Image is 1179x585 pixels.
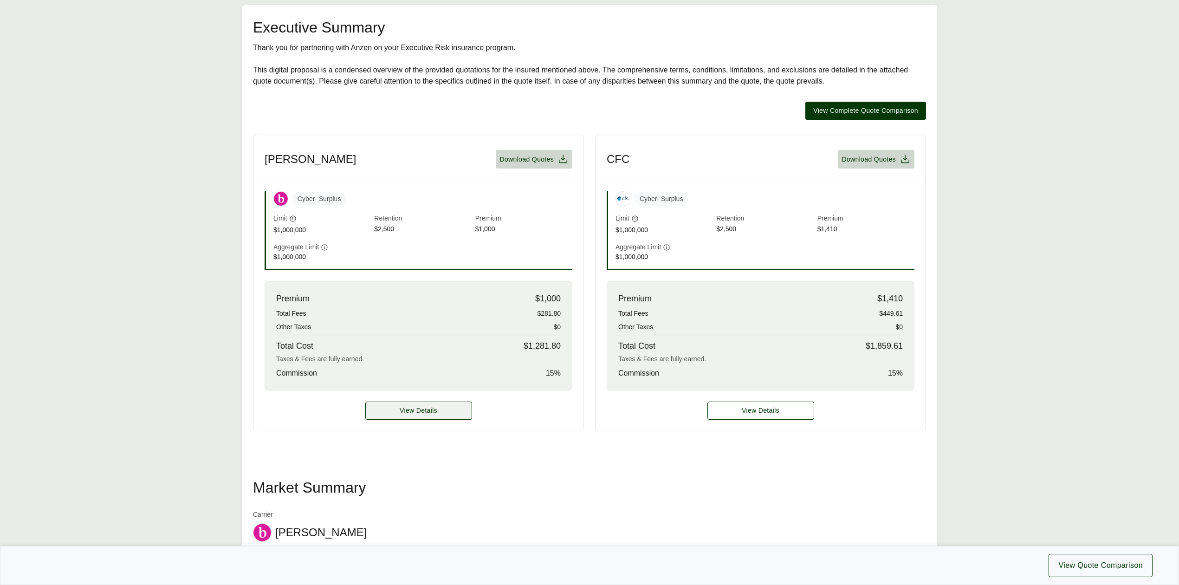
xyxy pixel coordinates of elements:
span: $1,410 [877,292,903,305]
button: View Details [707,402,814,420]
span: View Quote Comparison [1058,560,1143,571]
span: $1,000 [535,292,561,305]
span: $1,281.80 [524,340,561,352]
span: $1,000,000 [273,225,370,235]
h2: Executive Summary [253,20,926,35]
img: Beazley [253,524,271,541]
div: Taxes & Fees are fully earned. [618,354,903,364]
span: $0 [553,322,561,332]
span: Other Taxes [276,322,311,332]
span: $281.80 [537,309,561,318]
img: CFC [616,192,630,206]
span: Download Quotes [499,155,554,164]
span: Total Fees [618,309,648,318]
span: $1,859.61 [866,340,903,352]
span: $0 [895,322,903,332]
span: $1,000,000 [615,252,713,262]
span: $1,410 [817,224,914,235]
span: View Details [742,406,779,416]
span: 15 % [546,368,561,379]
span: Retention [716,214,813,224]
span: $449.61 [879,309,903,318]
span: View Complete Quote Comparison [813,106,918,116]
span: Premium [618,292,652,305]
span: Retention [374,214,471,224]
span: Premium [276,292,310,305]
span: $1,000,000 [615,225,713,235]
span: Premium [817,214,914,224]
span: $2,500 [374,224,471,235]
span: Limit [615,214,629,223]
button: View Details [365,402,472,420]
button: Download Quotes [838,150,914,169]
span: $1,000 [475,224,572,235]
a: Beazley details [365,402,472,420]
span: Other Taxes [618,322,653,332]
span: Commission [618,368,659,379]
span: $1,000,000 [273,252,370,262]
span: Premium [475,214,572,224]
span: Commission [276,368,317,379]
span: Total Cost [618,340,655,352]
h3: CFC [607,152,629,166]
span: Total Fees [276,309,306,318]
a: CFC details [707,402,814,420]
span: Cyber - Surplus [634,192,688,206]
button: View Complete Quote Comparison [805,102,926,120]
span: View Details [400,406,437,416]
span: Limit [273,214,287,223]
span: Download Quotes [842,155,896,164]
span: Aggregate Limit [273,242,319,252]
span: Aggregate Limit [615,242,661,252]
div: Taxes & Fees are fully earned. [276,354,561,364]
button: Download Quotes [496,150,572,169]
span: Cyber - Surplus [292,192,346,206]
div: Thank you for partnering with Anzen on your Executive Risk insurance program. This digital propos... [253,42,926,87]
h3: [PERSON_NAME] [265,152,356,166]
h2: Market Summary [253,480,926,495]
span: [PERSON_NAME] [275,526,367,539]
button: View Quote Comparison [1049,554,1153,577]
span: Total Cost [276,340,313,352]
img: Beazley [274,192,288,206]
span: $2,500 [716,224,813,235]
span: 15 % [888,368,903,379]
span: Carrier [253,510,367,520]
